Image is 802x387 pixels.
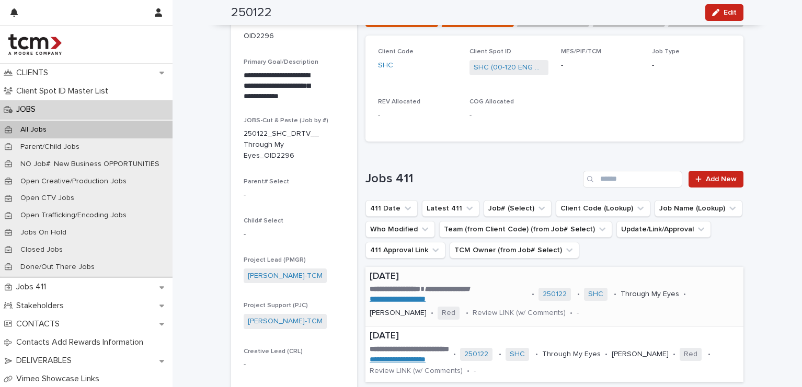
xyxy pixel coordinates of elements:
[248,316,323,327] a: [PERSON_NAME]-TCM
[469,49,511,55] span: Client Spot ID
[365,171,579,186] h1: Jobs 411
[365,242,445,259] button: 411 Approval Link
[244,59,318,65] span: Primary Goal/Description
[244,179,289,185] span: Parent# Select
[652,49,680,55] span: Job Type
[12,228,75,237] p: Jobs On Hold
[616,221,711,238] button: Update/Link/Approval
[450,242,579,259] button: TCM Owner (from Job# Select)
[467,367,469,376] p: •
[378,99,420,105] span: REV Allocated
[561,49,601,55] span: MES/PIF/TCM
[535,350,538,359] p: •
[244,257,306,263] span: Project Lead (PMGR)
[683,290,686,299] p: •
[474,367,476,376] p: -
[244,302,308,309] span: Project Support (PJC)
[605,350,608,359] p: •
[612,350,669,359] p: [PERSON_NAME]
[680,348,702,361] span: Red
[543,290,567,299] a: 250122
[484,200,552,217] button: Job# (Select)
[365,221,435,238] button: Who Modified
[439,221,612,238] button: Team (from Client Code) (from Job# Select)
[12,356,80,366] p: DELIVERABLES
[724,9,737,16] span: Edit
[12,282,54,292] p: Jobs 411
[12,319,68,329] p: CONTACTS
[464,350,488,359] a: 250122
[510,350,525,359] a: SHC
[12,86,117,96] p: Client Spot ID Master List
[431,309,433,318] p: •
[370,309,427,318] p: [PERSON_NAME]
[244,128,319,161] p: 250122_SHC_DRTV__Through My Eyes_OID2296
[231,5,272,20] h2: 250122
[561,60,640,71] p: -
[370,271,739,283] p: [DATE]
[244,190,345,201] p: -
[532,290,534,299] p: •
[499,350,501,359] p: •
[422,200,479,217] button: Latest 411
[469,110,548,121] p: -
[474,62,544,73] a: SHC (00-120 ENG Spots)
[453,350,456,359] p: •
[655,200,742,217] button: Job Name (Lookup)
[673,350,675,359] p: •
[466,309,468,318] p: •
[542,350,601,359] p: Through My Eyes
[8,34,62,55] img: 4hMmSqQkux38exxPVZHQ
[12,177,135,186] p: Open Creative/Production Jobs
[244,31,274,42] p: OID2296
[469,99,514,105] span: COG Allocated
[12,337,152,347] p: Contacts Add Rewards Information
[12,143,88,151] p: Parent/Child Jobs
[12,263,103,272] p: Done/Out There Jobs
[438,307,460,320] span: Red
[12,125,55,134] p: All Jobs
[689,171,743,187] a: Add New
[614,290,616,299] p: •
[12,301,72,311] p: Stakeholders
[244,229,345,240] p: -
[365,200,418,217] button: 411 Date
[244,118,328,124] span: JOBS-Cut & Paste (Job by #)
[12,160,168,169] p: NO Job#: New Business OPPORTUNITIES
[12,104,44,114] p: JOBS
[577,309,579,318] p: -
[12,211,135,220] p: Open Trafficking/Encoding Jobs
[244,218,283,224] span: Child# Select
[244,359,345,370] p: -
[473,309,566,318] p: Review LINK (w/ Comments)
[12,68,56,78] p: CLIENTS
[370,331,739,342] p: [DATE]
[378,49,414,55] span: Client Code
[244,348,303,355] span: Creative Lead (CRL)
[583,171,682,187] input: Search
[378,110,457,121] p: -
[652,60,731,71] p: -
[706,175,737,183] span: Add New
[705,4,743,21] button: Edit
[577,290,580,299] p: •
[556,200,650,217] button: Client Code (Lookup)
[12,194,83,203] p: Open CTV Jobs
[12,245,71,254] p: Closed Jobs
[708,350,711,359] p: •
[621,290,679,299] p: Through My Eyes
[248,271,323,282] a: [PERSON_NAME]-TCM
[588,290,603,299] a: SHC
[378,60,393,71] a: SHC
[12,374,108,384] p: Vimeo Showcase Links
[370,367,463,376] p: Review LINK (w/ Comments)
[570,309,572,318] p: •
